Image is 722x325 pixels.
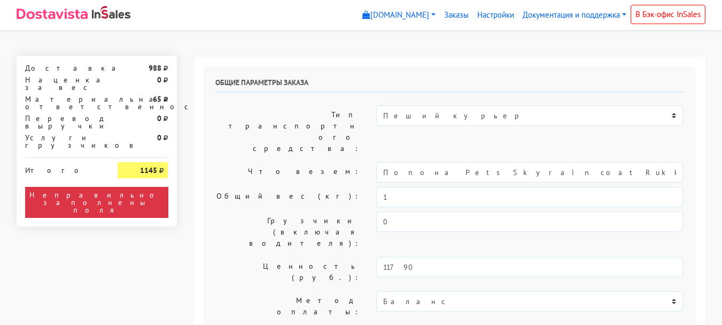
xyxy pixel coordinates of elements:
div: Услуги грузчиков [17,134,110,149]
a: Настройки [473,5,518,26]
strong: 988 [149,63,161,73]
div: Наценка за вес [17,76,110,91]
a: Документация и поддержка [518,5,631,26]
a: В Бэк-офис InSales [631,5,705,24]
div: Неправильно заполнены поля [25,187,168,218]
label: Тип транспортного средства: [207,105,369,158]
label: Ценность (руб.): [207,257,369,287]
div: Перевод выручки [17,115,110,130]
label: Грузчики (включая водителя): [207,211,369,253]
h6: Общие параметры заказа [215,78,684,93]
div: Материальная ответственность [17,95,110,110]
img: InSales [92,6,130,19]
div: Итого [25,162,102,174]
strong: 65 [153,94,161,104]
strong: 0 [157,75,161,85]
strong: 1145 [140,165,157,175]
label: Метод оплаты: [207,291,369,321]
label: Общий вес (кг): [207,187,369,207]
strong: 0 [157,133,161,142]
label: Что везем: [207,162,369,183]
img: Dostavista - срочная курьерская служба доставки [17,9,88,19]
strong: 0 [157,114,161,123]
div: Доставка [17,64,110,72]
a: [DOMAIN_NAME] [358,5,440,26]
a: Заказы [440,5,473,26]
